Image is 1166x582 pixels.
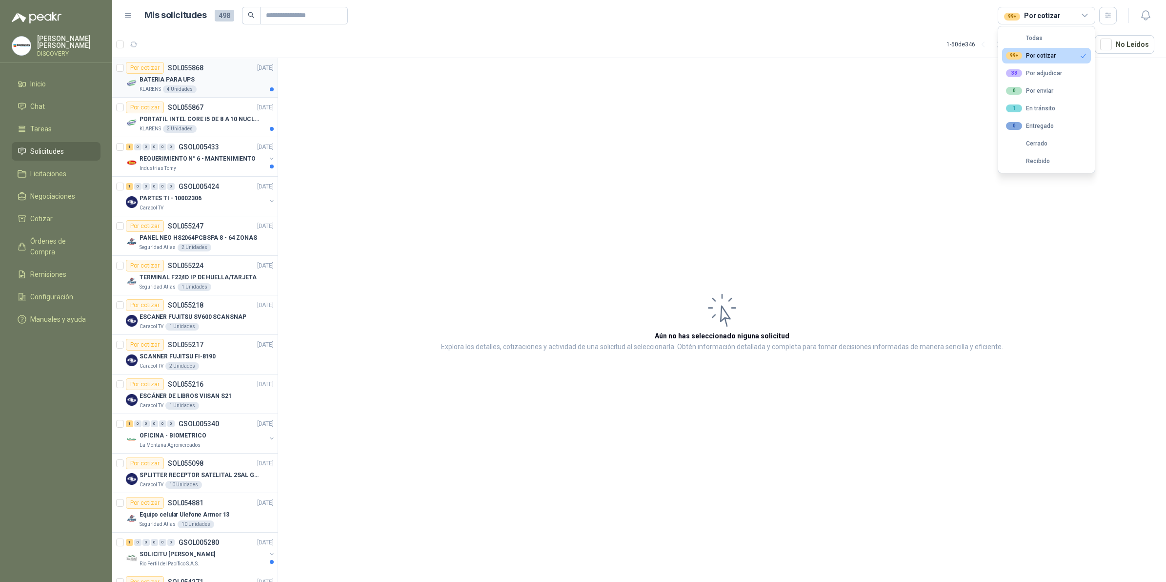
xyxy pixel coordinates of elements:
div: 0 [134,183,141,190]
a: Cotizar [12,209,101,228]
p: GSOL005424 [179,183,219,190]
div: 10 Unidades [165,481,202,489]
div: Todas [1006,35,1043,42]
div: 0 [142,183,150,190]
div: 0 [1006,122,1022,130]
a: Por cotizarSOL055098[DATE] Company LogoSPLITTER RECEPTOR SATELITAL 2SAL GT-SP21Caracol TV10 Unidades [112,454,278,493]
div: 0 [151,539,158,546]
a: Por cotizarSOL055868[DATE] Company LogoBATERIA PARA UPSKLARENS4 Unidades [112,58,278,98]
p: PANEL NEO HS2064PCBSPA 8 - 64 ZONAS [140,233,257,243]
span: Configuración [30,291,73,302]
div: 10 Unidades [178,520,214,528]
p: SOLICITU [PERSON_NAME] [140,550,215,559]
img: Company Logo [126,117,138,129]
p: ESCANER FUJITSU SV600 SCANSNAP [140,312,246,322]
div: 0 [142,539,150,546]
button: 1En tránsito [1002,101,1091,116]
a: Por cotizarSOL055247[DATE] Company LogoPANEL NEO HS2064PCBSPA 8 - 64 ZONASSeguridad Atlas2 Unidades [112,216,278,256]
p: REQUERIMIENTO N° 6 - MANTENIMIENTO [140,154,256,164]
a: 1 0 0 0 0 0 GSOL005280[DATE] Company LogoSOLICITU [PERSON_NAME]Rio Fertil del Pacífico S.A.S. [126,537,276,568]
p: Seguridad Atlas [140,520,176,528]
span: Remisiones [30,269,66,280]
div: 99+ [1006,52,1022,60]
img: Company Logo [126,157,138,168]
p: [DATE] [257,301,274,310]
p: SOL055867 [168,104,203,111]
div: 0 [159,183,166,190]
a: Solicitudes [12,142,101,161]
p: SOL055224 [168,262,203,269]
a: Por cotizarSOL055218[DATE] Company LogoESCANER FUJITSU SV600 SCANSNAPCaracol TV1 Unidades [112,295,278,335]
p: BATERIA PARA UPS [140,75,195,84]
div: Por cotizar [126,220,164,232]
p: [DATE] [257,499,274,508]
span: Tareas [30,124,52,134]
div: Cerrado [1006,140,1047,147]
img: Company Logo [126,394,138,406]
span: Licitaciones [30,168,66,179]
a: 1 0 0 0 0 0 GSOL005340[DATE] Company LogoOFICINA - BIOMETRICOLa Montaña Agromercados [126,418,276,449]
span: Manuales y ayuda [30,314,86,325]
div: 0 [167,539,175,546]
div: Por cotizar [126,299,164,311]
div: 0 [151,420,158,427]
span: Cotizar [30,213,53,224]
p: GSOL005340 [179,420,219,427]
a: Por cotizarSOL055867[DATE] Company LogoPORTATIL INTEL CORE I5 DE 8 A 10 NUCLEOSKLARENS2 Unidades [112,98,278,137]
div: 0 [142,420,150,427]
p: Seguridad Atlas [140,244,176,251]
a: Manuales y ayuda [12,310,101,329]
p: SOL054881 [168,499,203,506]
div: 0 [134,144,141,150]
p: Caracol TV [140,323,163,331]
div: Por adjudicar [1006,69,1062,77]
div: Entregado [1006,122,1054,130]
p: [DATE] [257,63,274,73]
p: [DATE] [257,538,274,547]
div: 0 [167,144,175,150]
div: 0 [134,420,141,427]
div: 0 [151,183,158,190]
div: Por cotizar [126,378,164,390]
div: Por cotizar [126,102,164,113]
span: Órdenes de Compra [30,236,91,257]
span: 498 [215,10,234,21]
div: 0 [167,420,175,427]
div: Por cotizar [126,339,164,351]
div: Por cotizar [1006,52,1056,60]
p: [DATE] [257,143,274,152]
p: KLARENS [140,125,161,133]
p: [PERSON_NAME] [PERSON_NAME] [37,35,101,49]
span: Solicitudes [30,146,64,157]
p: PORTATIL INTEL CORE I5 DE 8 A 10 NUCLEOS [140,115,261,124]
p: [DATE] [257,222,274,231]
div: Por enviar [1006,87,1053,95]
p: SOL055217 [168,341,203,348]
p: SCANNER FUJITSU FI-8190 [140,352,216,361]
p: GSOL005280 [179,539,219,546]
div: 1 [126,144,133,150]
a: Inicio [12,75,101,93]
button: 0Por enviar [1002,83,1091,99]
p: [DATE] [257,380,274,389]
div: 2 Unidades [178,244,211,251]
a: Tareas [12,120,101,138]
p: SOL055868 [168,64,203,71]
p: KLARENS [140,85,161,93]
div: Por cotizar [1004,10,1060,21]
p: Equipo celular Ulefone Armor 13 [140,510,229,520]
div: 0 [159,539,166,546]
span: Chat [30,101,45,112]
p: Caracol TV [140,204,163,212]
div: Por cotizar [126,457,164,469]
p: Caracol TV [140,362,163,370]
p: La Montaña Agromercados [140,441,201,449]
img: Logo peakr [12,12,61,23]
div: 1 Unidades [165,323,199,331]
a: Por cotizarSOL055224[DATE] Company LogoTERMINAL F22/ID IP DE HUELLA/TARJETASeguridad Atlas1 Unidades [112,256,278,295]
div: 1 [1006,104,1022,112]
p: [DATE] [257,182,274,191]
span: Negociaciones [30,191,75,202]
div: 1 - 50 de 346 [946,37,1006,52]
img: Company Logo [126,473,138,485]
